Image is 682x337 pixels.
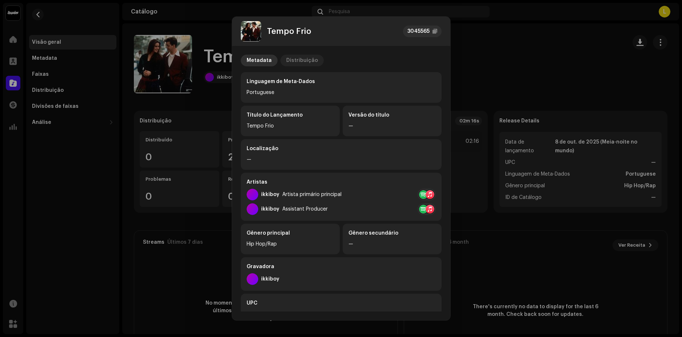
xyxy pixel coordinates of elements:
[247,310,436,318] div: —
[407,27,430,36] div: 3045565
[261,276,279,282] div: ikkiboy
[261,192,279,197] div: ikkiboy
[261,206,279,212] div: ikkiboy
[282,192,342,197] div: Artista primário principal
[348,240,436,248] div: —
[241,21,261,42] img: 9515087c-e440-4561-94a5-d816916cbc14
[247,55,272,66] div: Metadata
[247,263,436,270] div: Gravadora
[247,155,436,164] div: —
[247,88,436,97] div: Portuguese
[348,230,436,237] div: Gênero secundário
[247,145,436,152] div: Localização
[247,122,334,130] div: Tempo Frio
[247,179,436,186] div: Artistas
[267,27,311,36] div: Tempo Frio
[286,55,318,66] div: Distribuição
[247,230,334,237] div: Gênero principal
[282,206,328,212] div: Assistant Producer
[247,240,334,248] div: Hip Hop/Rap
[247,299,436,307] div: UPC
[348,122,436,130] div: —
[247,111,334,119] div: Título do Lançamento
[247,78,436,85] div: Linguagem de Meta-Dados
[348,111,436,119] div: Versão do título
